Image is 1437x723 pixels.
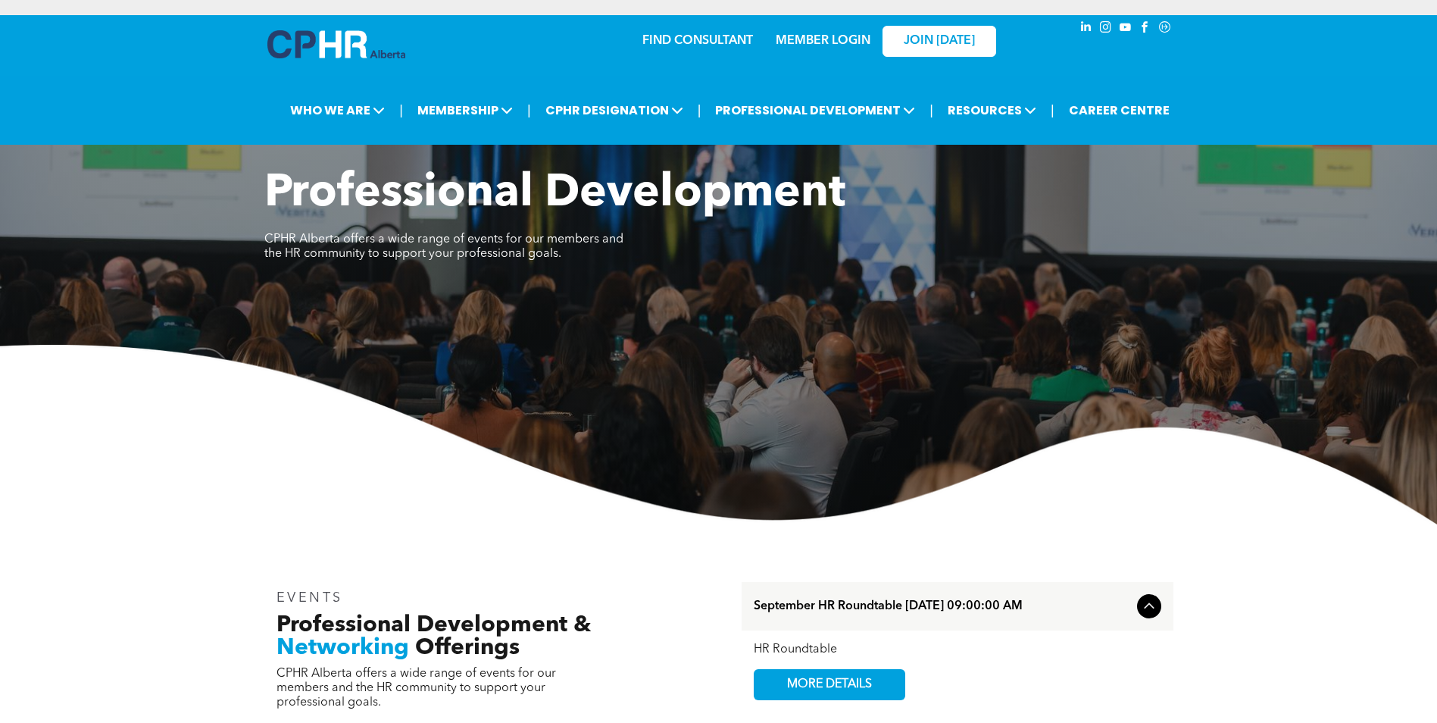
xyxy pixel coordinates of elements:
[883,26,996,57] a: JOIN [DATE]
[754,599,1131,614] span: September HR Roundtable [DATE] 09:00:00 AM
[754,669,905,700] a: MORE DETAILS
[276,637,409,659] span: Networking
[642,35,753,47] a: FIND CONSULTANT
[541,96,688,124] span: CPHR DESIGNATION
[286,96,389,124] span: WHO WE ARE
[1137,19,1154,39] a: facebook
[415,637,520,659] span: Offerings
[1157,19,1173,39] a: Social network
[929,95,933,126] li: |
[754,643,1161,657] div: HR Roundtable
[276,614,591,637] span: Professional Development &
[413,96,517,124] span: MEMBERSHIP
[1078,19,1095,39] a: linkedin
[698,95,701,126] li: |
[267,30,405,58] img: A blue and white logo for cp alberta
[1098,19,1114,39] a: instagram
[527,95,531,126] li: |
[276,591,344,605] span: EVENTS
[1051,95,1054,126] li: |
[399,95,403,126] li: |
[276,668,556,709] span: CPHR Alberta offers a wide range of events for our members and the HR community to support your p...
[264,233,623,260] span: CPHR Alberta offers a wide range of events for our members and the HR community to support your p...
[770,670,889,700] span: MORE DETAILS
[1117,19,1134,39] a: youtube
[1064,96,1174,124] a: CAREER CENTRE
[776,35,870,47] a: MEMBER LOGIN
[943,96,1041,124] span: RESOURCES
[264,171,845,217] span: Professional Development
[711,96,920,124] span: PROFESSIONAL DEVELOPMENT
[904,34,975,49] span: JOIN [DATE]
